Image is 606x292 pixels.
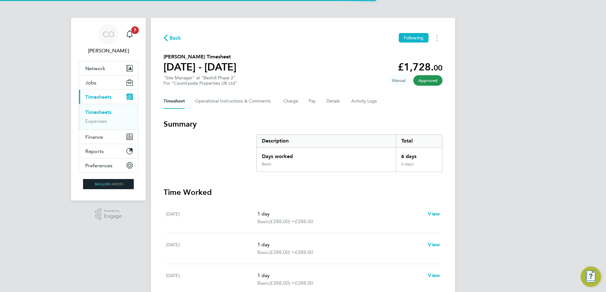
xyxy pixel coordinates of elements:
span: CO [103,30,114,38]
button: Back [164,34,181,42]
h3: Summary [164,119,442,129]
div: Timesheets [79,104,138,129]
span: Timesheets [85,94,112,100]
a: Go to home page [79,179,138,189]
div: [DATE] [166,241,257,256]
nav: Main navigation [71,18,146,201]
h2: [PERSON_NAME] Timesheet [164,53,236,61]
span: Network [85,65,105,71]
button: Details [326,94,341,109]
span: Following [404,35,423,41]
span: View [428,242,440,248]
span: Reports [85,148,104,154]
a: CO[PERSON_NAME] [79,24,138,55]
button: Charge [283,94,299,109]
div: Basic [262,162,271,167]
h1: [DATE] - [DATE] [164,61,236,73]
button: Jobs [79,76,138,90]
span: £288.00 [295,249,313,255]
a: Expenses [85,118,107,124]
button: Network [79,61,138,75]
span: Basic [257,218,269,225]
span: £288.00 [295,218,313,224]
span: Jobs [85,80,96,86]
span: (£288.00) = [269,280,295,286]
app-decimal: £1,728. [398,61,442,73]
div: For "Countryside Properties UK Ltd" [164,81,237,86]
span: Engage [104,214,122,219]
div: [DATE] [166,272,257,287]
button: Activity Logs [351,94,378,109]
span: This timesheet was manually created. [387,75,411,86]
span: Preferences [85,163,113,169]
a: 7 [123,24,136,44]
span: 7 [131,26,139,34]
div: Summary [256,134,442,172]
span: Basic [257,279,269,287]
div: Total [396,135,442,147]
div: 6 days [396,148,442,162]
div: [DATE] [166,210,257,225]
span: Basic [257,249,269,256]
button: Operational Instructions & Comments [195,94,273,109]
button: Timesheets [79,90,138,104]
div: 6 days [396,162,442,172]
div: "Site Manager" at "Bexhill Phase 2" [164,75,237,86]
button: Timesheets Menu [431,33,442,43]
a: View [428,272,440,279]
span: Craig O'Donovan [79,47,138,55]
span: View [428,211,440,217]
button: Preferences [79,158,138,172]
span: 00 [434,63,442,72]
a: View [428,241,440,249]
button: Engage Resource Center [581,267,601,287]
button: Following [399,33,429,43]
button: Finance [79,130,138,144]
a: Powered byEngage [95,208,122,220]
span: View [428,272,440,278]
div: Description [257,135,396,147]
p: 1 day [257,272,423,279]
span: This timesheet has been approved. [413,75,442,86]
h3: Time Worked [164,187,442,197]
span: Powered by [104,208,122,214]
img: skilledcareers-logo-retina.png [83,179,134,189]
span: £288.00 [295,280,313,286]
span: (£288.00) = [269,218,295,224]
button: Pay [309,94,316,109]
span: (£288.00) = [269,249,295,255]
p: 1 day [257,210,423,218]
span: Finance [85,134,103,140]
a: View [428,210,440,218]
span: Back [170,34,181,42]
div: Days worked [257,148,396,162]
button: Reports [79,144,138,158]
p: 1 day [257,241,423,249]
a: Timesheets [85,109,112,115]
button: Timesheet [164,94,185,109]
